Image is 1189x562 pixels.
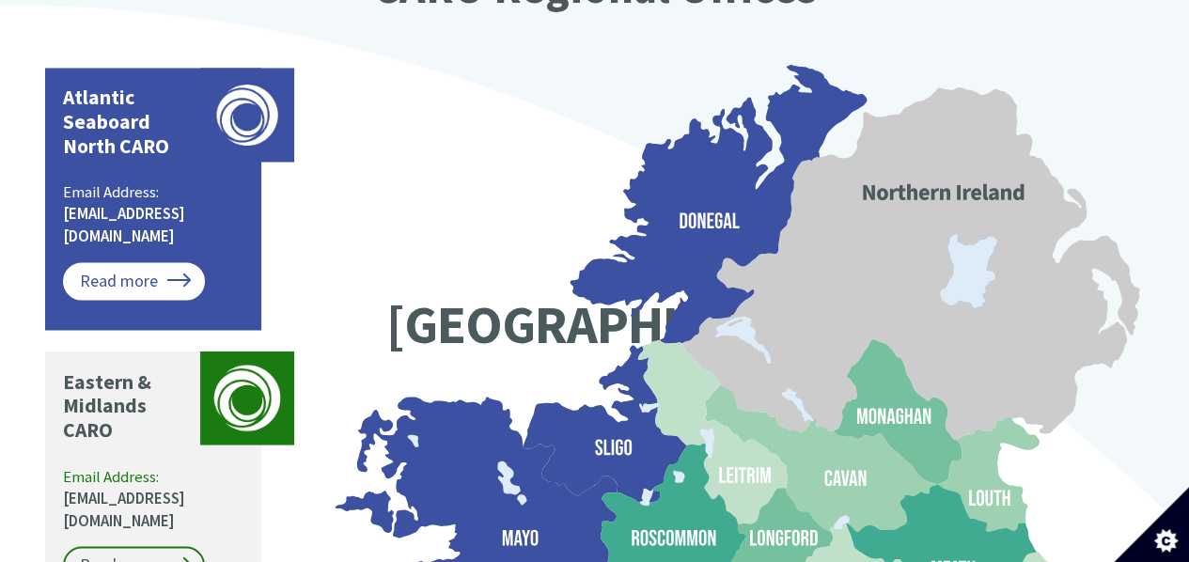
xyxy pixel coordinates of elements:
p: Email Address: [63,465,246,532]
text: [GEOGRAPHIC_DATA] [385,290,867,358]
a: Read more [63,262,205,300]
a: [EMAIL_ADDRESS][DOMAIN_NAME] [63,203,185,246]
p: Eastern & Midlands CARO [63,369,191,443]
a: [EMAIL_ADDRESS][DOMAIN_NAME] [63,487,185,530]
p: Atlantic Seaboard North CARO [63,86,191,159]
button: Set cookie preferences [1114,487,1189,562]
p: Email Address: [63,181,246,248]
